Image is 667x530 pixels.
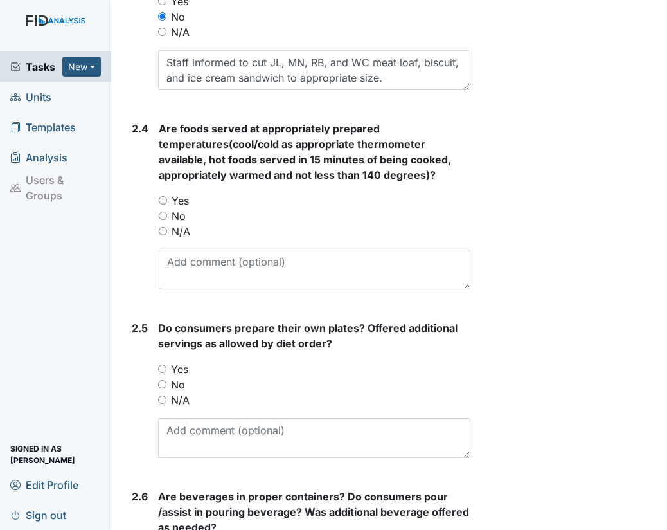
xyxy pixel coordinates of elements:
label: N/A [171,392,190,408]
span: Units [10,87,51,107]
label: 2.4 [132,121,148,136]
label: Yes [172,193,189,208]
input: Yes [159,196,167,205]
button: New [62,57,101,77]
span: Templates [10,117,76,137]
span: Sign out [10,505,66,525]
input: No [158,380,166,388]
span: Do consumers prepare their own plates? Offered additional servings as allowed by diet order? [158,322,458,350]
input: N/A [159,227,167,235]
span: Edit Profile [10,475,78,495]
label: N/A [172,224,190,239]
label: 2.5 [132,320,148,336]
input: N/A [158,28,166,36]
a: Tasks [10,59,62,75]
label: Yes [171,361,188,377]
span: Analysis [10,147,67,167]
input: Yes [158,365,166,373]
label: 2.6 [132,489,148,504]
label: No [171,9,185,24]
input: No [159,212,167,220]
label: N/A [171,24,190,40]
label: No [172,208,186,224]
input: No [158,12,166,21]
label: No [171,377,185,392]
span: Are foods served at appropriately prepared temperatures(cool/cold as appropriate thermometer avai... [159,122,451,181]
input: N/A [158,396,166,404]
span: Signed in as [PERSON_NAME] [10,444,101,464]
